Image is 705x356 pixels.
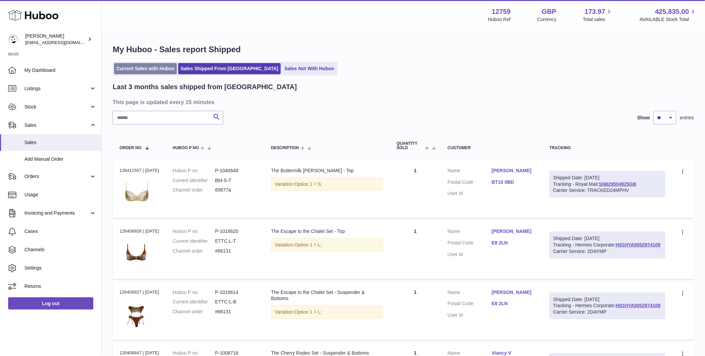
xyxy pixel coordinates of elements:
dd: #66131 [215,248,258,254]
span: Order No [119,146,142,150]
div: Shipped Date: [DATE] [553,175,662,181]
a: Sales Shipped From [GEOGRAPHIC_DATA] [178,63,281,74]
div: Currency [537,16,557,23]
dt: Channel order [173,248,215,254]
a: [PERSON_NAME] [492,167,536,174]
img: 127591731597457.png [119,237,153,271]
strong: 12759 [492,7,511,16]
span: Description [271,146,299,150]
dt: Postal Code [448,240,492,248]
dt: Name [448,228,492,236]
dt: Current identifier [173,299,215,305]
dd: P-1018620 [215,228,258,235]
div: Shipped Date: [DATE] [553,296,662,303]
span: Huboo P no [173,146,199,150]
dd: P-1040648 [215,167,258,174]
dt: User Id [448,190,492,197]
a: E8 2LN [492,240,536,246]
div: Tracking [550,146,666,150]
span: 425,835.00 [655,7,689,16]
dt: Huboo P no [173,167,215,174]
div: Carrier Service: TRACKED24MPHV [553,187,662,194]
label: Show [637,115,650,121]
span: Sales [24,122,89,128]
span: Option 1 = L; [295,242,322,248]
strong: GBP [542,7,556,16]
img: 127591731597511.png [119,297,153,331]
span: Stock [24,104,89,110]
span: Cases [24,228,96,235]
dd: BM-S-T [215,177,258,184]
span: Option 1 = L; [295,309,322,315]
div: The Buttermilk [PERSON_NAME] - Top [271,167,383,174]
a: H01HYA0052974109 [616,242,661,248]
span: My Dashboard [24,67,96,74]
dd: P-1018614 [215,289,258,296]
h3: This page is updated every 15 minutes [113,98,692,106]
div: Variation: [271,238,383,252]
span: Sales [24,139,96,146]
span: 173.97 [585,7,605,16]
span: Add Manual Order [24,156,96,162]
dt: User Id [448,251,492,258]
div: Shipped Date: [DATE] [553,235,662,242]
a: [PERSON_NAME] [492,289,536,296]
span: Channels [24,246,96,253]
img: 127591749564386.png [119,176,153,210]
div: Customer [448,146,536,150]
span: [EMAIL_ADDRESS][DOMAIN_NAME] [25,40,100,45]
span: Invoicing and Payments [24,210,89,216]
dt: Huboo P no [173,289,215,296]
dt: Postal Code [448,179,492,187]
div: The Escape to the Chalet Set - Suspender & Bottoms [271,289,383,302]
span: Option 1 = S; [295,181,322,187]
td: 1 [390,282,441,340]
dt: Channel order [173,187,215,193]
span: Usage [24,192,96,198]
div: Variation: [271,305,383,319]
dt: Name [448,289,492,297]
div: Tracking - Hermes Corporate: [550,232,666,258]
span: Quantity Sold [397,141,424,150]
dt: Current identifier [173,238,215,244]
a: Log out [8,297,93,310]
div: Carrier Service: 2DAYMP [553,309,662,315]
dd: ETTC-L-T [215,238,258,244]
span: Settings [24,265,96,271]
span: Orders [24,173,89,180]
dt: Postal Code [448,300,492,309]
div: Huboo Ref [488,16,511,23]
h2: Last 3 months sales shipped from [GEOGRAPHIC_DATA] [113,82,297,92]
span: Returns [24,283,96,290]
div: 126411557 | [DATE] [119,167,159,174]
div: Tracking - Hermes Corporate: [550,293,666,319]
span: Listings [24,85,89,92]
div: 126406928 | [DATE] [119,228,159,234]
a: 173.97 Total sales [583,7,613,23]
dt: Channel order [173,309,215,315]
a: 425,835.00 AVAILABLE Stock Total [639,7,697,23]
a: [PERSON_NAME] [492,228,536,235]
a: Current Sales with Huboo [114,63,177,74]
span: AVAILABLE Stock Total [639,16,697,23]
div: Carrier Service: 2DAYMP [553,248,662,255]
h1: My Huboo - Sales report Shipped [113,44,694,55]
span: Total sales [583,16,613,23]
div: [PERSON_NAME] [25,33,86,46]
dt: User Id [448,312,492,318]
a: BT10 0BD [492,179,536,185]
td: 1 [390,161,441,218]
dd: 65877a [215,187,258,193]
div: 126406927 | [DATE] [119,289,159,295]
dd: #66131 [215,309,258,315]
dd: ETTC-L-B [215,299,258,305]
a: SN829504925GB [599,181,636,187]
a: Sales Not With Huboo [282,63,336,74]
div: Tracking - Royal Mail: [550,171,666,198]
dt: Name [448,167,492,176]
td: 1 [390,221,441,279]
div: Variation: [271,177,383,191]
dt: Huboo P no [173,228,215,235]
img: sofiapanwar@unndr.com [8,34,18,44]
a: E8 2LN [492,300,536,307]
